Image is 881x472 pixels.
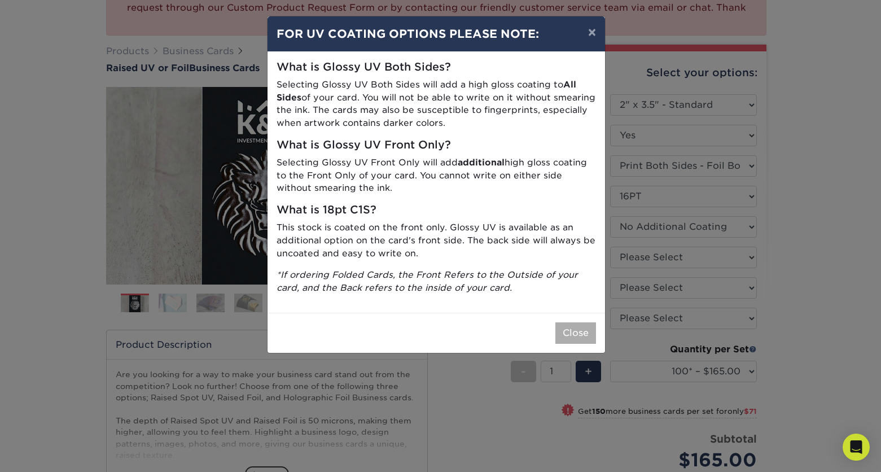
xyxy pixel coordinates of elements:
[277,156,596,195] p: Selecting Glossy UV Front Only will add high gloss coating to the Front Only of your card. You ca...
[277,139,596,152] h5: What is Glossy UV Front Only?
[277,25,596,42] h4: FOR UV COATING OPTIONS PLEASE NOTE:
[277,79,576,103] strong: All Sides
[277,221,596,260] p: This stock is coated on the front only. Glossy UV is available as an additional option on the car...
[555,322,596,344] button: Close
[277,204,596,217] h5: What is 18pt C1S?
[277,61,596,74] h5: What is Glossy UV Both Sides?
[277,78,596,130] p: Selecting Glossy UV Both Sides will add a high gloss coating to of your card. You will not be abl...
[277,269,578,293] i: *If ordering Folded Cards, the Front Refers to the Outside of your card, and the Back refers to t...
[843,434,870,461] div: Open Intercom Messenger
[579,16,605,48] button: ×
[458,157,505,168] strong: additional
